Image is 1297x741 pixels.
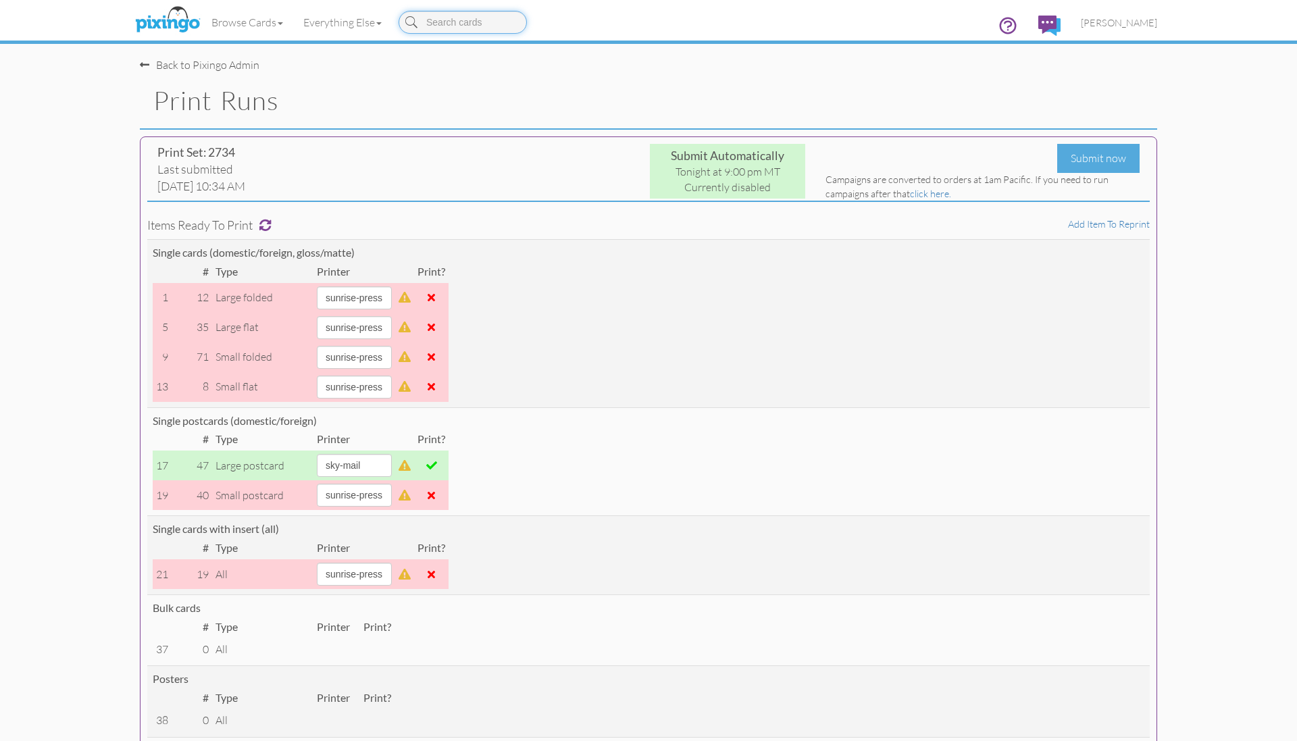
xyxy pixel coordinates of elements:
[172,313,212,342] td: 35
[910,188,951,199] a: click here.
[201,5,293,39] a: Browse Cards
[172,709,212,732] td: 0
[1038,16,1061,36] img: comments.svg
[1068,218,1150,230] a: Add item to reprint
[399,11,527,34] input: Search cards
[653,164,802,180] div: Tonight at 9:00 pm MT
[153,313,172,342] td: 5
[153,521,1144,537] div: Single cards with insert (all)
[1081,17,1157,28] span: [PERSON_NAME]
[172,537,212,559] td: #
[212,261,313,283] td: Type
[172,638,212,661] td: 0
[140,44,1157,73] nav-back: Pixingo Admin
[157,161,472,178] div: Last submitted
[414,537,449,559] td: Print?
[1071,5,1167,40] a: [PERSON_NAME]
[153,86,1157,115] h1: Print Runs
[313,687,353,709] td: Printer
[153,601,1144,616] div: Bulk cards
[153,671,1144,687] div: Posters
[825,173,1140,201] div: Campaigns are converted to orders at 1am Pacific. If you need to run campaigns after that
[313,261,395,283] td: Printer
[313,616,353,638] td: Printer
[212,283,313,313] td: large folded
[293,5,392,39] a: Everything Else
[1057,144,1140,173] div: Submit now
[414,261,449,283] td: Print?
[212,616,313,638] td: Type
[153,245,1144,261] div: Single cards (domestic/foreign, gloss/matte)
[132,3,203,37] img: pixingo logo
[313,428,395,451] td: Printer
[212,687,313,709] td: Type
[212,451,313,480] td: large postcard
[172,261,212,283] td: #
[360,687,395,709] td: Print?
[313,537,395,559] td: Printer
[653,147,802,164] div: Submit Automatically
[653,180,802,195] div: Currently disabled
[147,219,1150,232] h4: Items ready to print
[360,616,395,638] td: Print?
[153,451,172,480] td: 17
[212,342,313,372] td: small folded
[172,451,212,480] td: 47
[172,616,212,638] td: #
[157,178,472,195] div: [DATE] 10:34 AM
[172,687,212,709] td: #
[153,559,172,589] td: 21
[212,559,313,589] td: All
[172,342,212,372] td: 71
[172,559,212,589] td: 19
[212,638,313,661] td: All
[140,57,259,73] div: Back to Pixingo Admin
[153,638,172,661] td: 37
[153,342,172,372] td: 9
[212,372,313,402] td: small flat
[212,428,313,451] td: Type
[157,144,472,161] div: Print Set: 2734
[172,428,212,451] td: #
[172,480,212,510] td: 40
[153,413,1144,429] div: Single postcards (domestic/foreign)
[212,709,313,732] td: All
[153,283,172,313] td: 1
[153,709,172,732] td: 38
[172,372,212,402] td: 8
[212,480,313,510] td: small postcard
[153,372,172,402] td: 13
[414,428,449,451] td: Print?
[172,283,212,313] td: 12
[212,537,313,559] td: Type
[212,313,313,342] td: large flat
[153,480,172,510] td: 19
